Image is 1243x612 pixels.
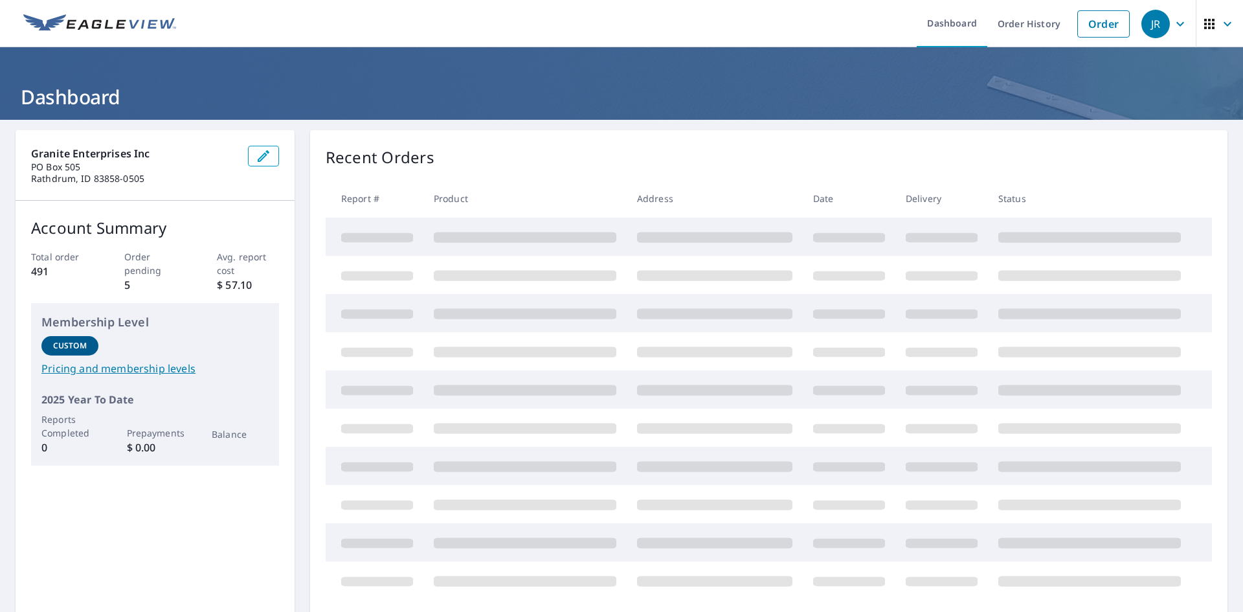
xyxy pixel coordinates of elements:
[1077,10,1130,38] a: Order
[31,146,238,161] p: Granite Enterprises Inc
[41,361,269,376] a: Pricing and membership levels
[988,179,1191,218] th: Status
[31,216,279,240] p: Account Summary
[423,179,627,218] th: Product
[212,427,269,441] p: Balance
[23,14,176,34] img: EV Logo
[53,340,87,352] p: Custom
[127,426,184,440] p: Prepayments
[124,277,186,293] p: 5
[41,313,269,331] p: Membership Level
[41,413,98,440] p: Reports Completed
[803,179,895,218] th: Date
[326,146,434,169] p: Recent Orders
[217,277,279,293] p: $ 57.10
[31,264,93,279] p: 491
[326,179,423,218] th: Report #
[895,179,988,218] th: Delivery
[31,161,238,173] p: PO Box 505
[31,173,238,185] p: Rathdrum, ID 83858-0505
[41,392,269,407] p: 2025 Year To Date
[127,440,184,455] p: $ 0.00
[31,250,93,264] p: Total order
[1141,10,1170,38] div: JR
[41,440,98,455] p: 0
[16,84,1227,110] h1: Dashboard
[124,250,186,277] p: Order pending
[627,179,803,218] th: Address
[217,250,279,277] p: Avg. report cost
